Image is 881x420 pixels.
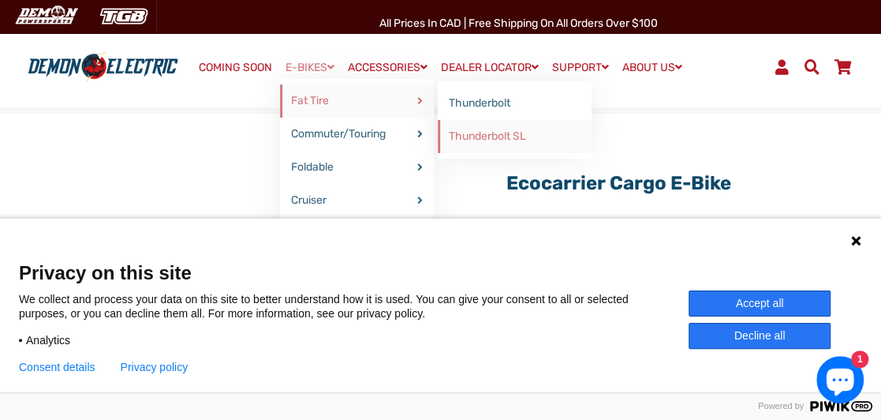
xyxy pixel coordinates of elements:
[342,56,433,79] a: ACCESSORIES
[19,361,95,373] button: Consent details
[752,401,810,411] span: Powered by
[24,51,182,82] img: Demon Electric logo
[438,87,592,120] a: Thunderbolt
[617,56,688,79] a: ABOUT US
[812,356,868,407] inbox-online-store-chat: Shopify online store chat
[19,261,862,284] span: Privacy on this site
[280,118,434,151] a: Commuter/Touring
[8,3,84,29] img: Demon Electric
[379,17,658,30] span: All Prices in CAD | Free shipping on all orders over $100
[193,57,278,79] a: COMING SOON
[547,56,614,79] a: SUPPORT
[280,184,434,217] a: Cruiser
[280,56,340,79] a: E-BIKES
[689,323,831,349] button: Decline all
[438,120,592,153] a: Thunderbolt SL
[91,3,156,29] img: TGB Canada
[26,333,70,347] span: Analytics
[689,291,831,317] button: Accept all
[280,217,434,250] a: City
[280,84,434,118] a: Fat Tire
[506,172,731,194] a: Ecocarrier Cargo E-Bike
[280,151,434,184] a: Foldable
[435,56,544,79] a: DEALER LOCATOR
[19,292,689,321] p: We collect and process your data on this site to better understand how it is used. You can give y...
[121,361,189,373] a: Privacy policy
